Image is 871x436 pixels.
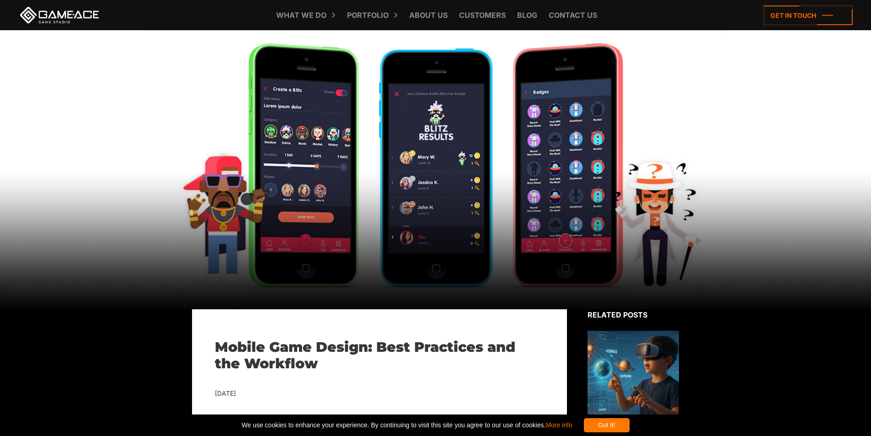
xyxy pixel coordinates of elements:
[241,418,572,432] span: We use cookies to enhance your experience. By continuing to visit this site you agree to our use ...
[215,339,544,372] h1: Mobile Game Design: Best Practices and the Workflow
[588,331,679,414] img: Related
[545,421,572,429] a: More info
[215,388,544,399] div: [DATE]
[588,309,679,320] div: Related posts
[584,418,630,432] div: Got it!
[764,5,853,25] a: Get in touch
